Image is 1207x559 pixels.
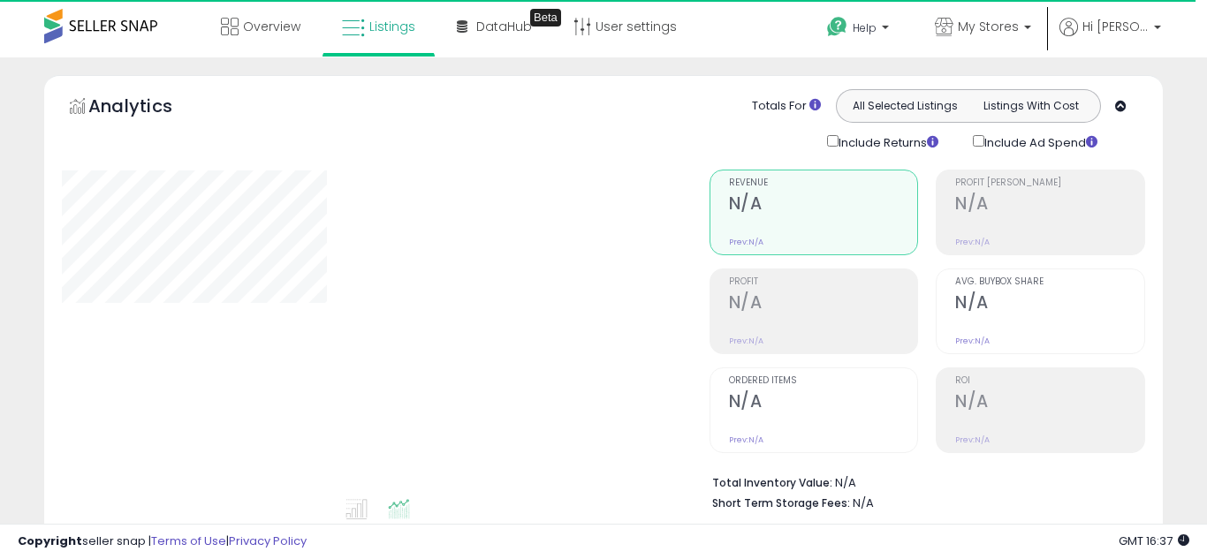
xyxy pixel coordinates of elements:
span: N/A [853,495,874,511]
button: All Selected Listings [841,94,968,117]
span: Profit [PERSON_NAME] [955,178,1144,188]
span: Hi [PERSON_NAME] [1082,18,1149,35]
span: My Stores [958,18,1019,35]
i: Get Help [826,16,848,38]
h2: N/A [955,292,1144,316]
span: Ordered Items [729,376,918,386]
span: Help [853,20,877,35]
h2: N/A [955,193,1144,217]
span: Overview [243,18,300,35]
span: DataHub [476,18,532,35]
span: Profit [729,277,918,287]
b: Total Inventory Value: [712,475,832,490]
span: Listings [369,18,415,35]
div: Include Ad Spend [960,132,1126,152]
h2: N/A [729,391,918,415]
div: Tooltip anchor [530,9,561,26]
div: Totals For [752,98,821,115]
small: Prev: N/A [955,336,990,346]
b: Short Term Storage Fees: [712,495,850,510]
span: ROI [955,376,1144,386]
div: Include Returns [814,132,960,152]
span: Avg. Buybox Share [955,277,1144,287]
h2: N/A [729,292,918,316]
a: Help [813,3,907,57]
small: Prev: N/A [729,434,763,445]
strong: Copyright [18,533,82,549]
a: Hi [PERSON_NAME] [1059,18,1161,57]
small: Prev: N/A [955,434,990,445]
h2: N/A [955,391,1144,415]
span: Revenue [729,178,918,188]
div: seller snap | | [18,533,307,550]
a: Terms of Use [151,533,226,549]
small: Prev: N/A [955,237,990,247]
li: N/A [712,471,1132,492]
a: Privacy Policy [229,533,307,549]
h2: N/A [729,193,918,217]
small: Prev: N/A [729,237,763,247]
small: Prev: N/A [729,336,763,346]
h5: Analytics [88,94,207,123]
button: Listings With Cost [968,94,1095,117]
span: 2025-10-9 16:37 GMT [1119,533,1189,549]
